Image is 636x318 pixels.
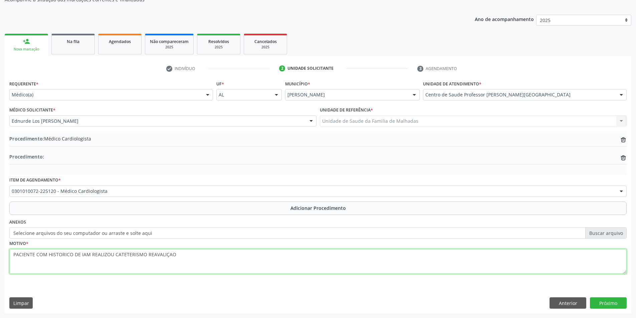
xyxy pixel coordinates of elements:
[219,91,268,98] span: AL
[287,91,406,98] span: [PERSON_NAME]
[12,118,303,124] span: Ednurde Los [PERSON_NAME]
[150,45,189,50] div: 2025
[423,79,481,89] label: Unidade de atendimento
[9,47,43,52] div: Nova marcação
[9,135,91,142] span: Médico Cardiologista
[475,15,534,23] p: Ano de acompanhamento
[425,91,613,98] span: Centro de Saude Professor [PERSON_NAME][GEOGRAPHIC_DATA]
[320,105,373,115] label: Unidade de referência
[9,202,627,215] button: Adicionar Procedimento
[9,153,44,160] span: Procedimento:
[23,38,30,45] div: person_add
[109,39,131,44] span: Agendados
[249,45,282,50] div: 2025
[12,91,199,98] span: Médico(a)
[67,39,79,44] span: Na fila
[12,188,613,195] span: 0301010072-225120 - Médico Cardiologista
[590,297,627,309] button: Próximo
[9,239,28,249] label: Motivo
[202,45,235,50] div: 2025
[9,105,55,115] label: Médico Solicitante
[216,79,224,89] label: UF
[9,79,38,89] label: Requerente
[279,65,285,71] div: 2
[9,217,26,228] label: Anexos
[208,39,229,44] span: Resolvidos
[150,39,189,44] span: Não compareceram
[254,39,277,44] span: Cancelados
[550,297,586,309] button: Anterior
[285,79,310,89] label: Município
[9,175,61,186] label: Item de agendamento
[287,65,334,71] div: Unidade solicitante
[9,135,44,142] span: Procedimento:
[290,205,346,212] span: Adicionar Procedimento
